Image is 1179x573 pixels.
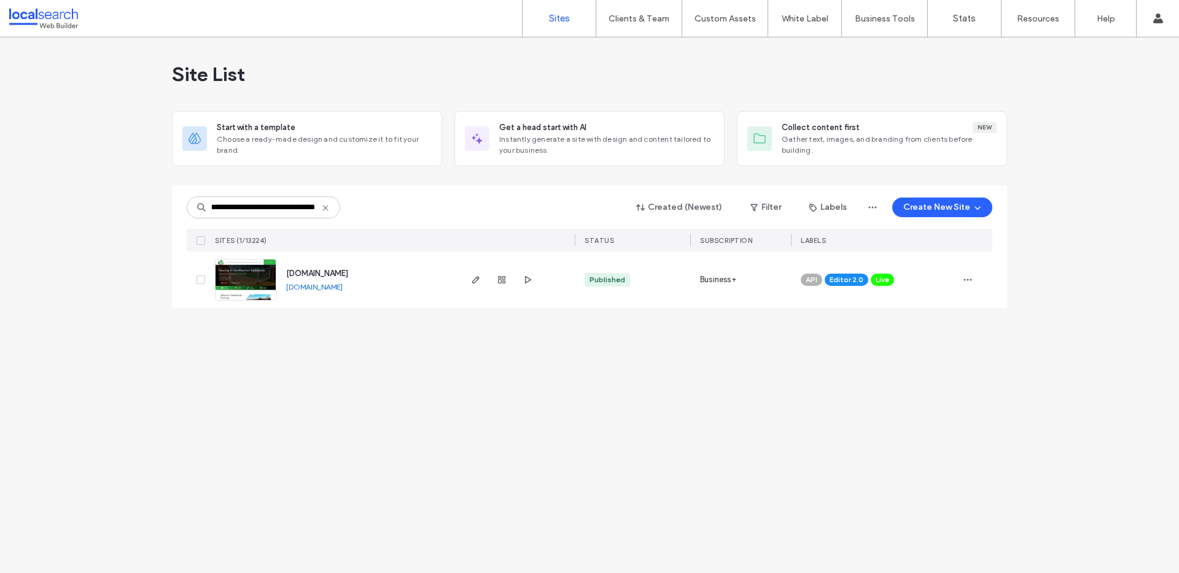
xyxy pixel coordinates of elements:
label: Stats [953,13,976,24]
div: Start with a templateChoose a ready-made design and customize it to fit your brand. [172,111,442,166]
label: Business Tools [855,13,915,24]
span: LABELS [801,236,826,245]
label: Custom Assets [695,13,756,24]
span: Site List [172,62,245,87]
span: Start with a template [217,121,295,134]
span: Choose a ready-made design and customize it to fit your brand. [217,134,432,156]
span: Collect content first [782,121,860,134]
a: [DOMAIN_NAME] [286,269,348,278]
span: SUBSCRIPTION [700,236,752,245]
label: Resources [1017,13,1059,24]
span: Get a head start with AI [499,121,586,134]
span: Business+ [700,274,736,286]
span: SITES (1/13224) [215,236,267,245]
a: [DOMAIN_NAME] [286,282,343,291]
span: Live [876,274,889,285]
button: Labels [798,198,858,217]
button: Create New Site [892,198,992,217]
button: Created (Newest) [626,198,733,217]
label: Sites [549,13,570,24]
span: Help [28,9,53,20]
span: STATUS [585,236,614,245]
span: API [806,274,817,285]
label: Help [1097,13,1115,24]
span: Editor 2.0 [830,274,863,285]
div: Published [589,274,625,285]
span: Gather text, images, and branding from clients before building. [782,134,997,156]
label: White Label [782,13,828,24]
div: New [973,122,997,133]
button: Filter [738,198,793,217]
div: Collect content firstNewGather text, images, and branding from clients before building. [737,111,1007,166]
span: Instantly generate a site with design and content tailored to your business. [499,134,714,156]
label: Clients & Team [609,13,669,24]
div: Get a head start with AIInstantly generate a site with design and content tailored to your business. [454,111,725,166]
